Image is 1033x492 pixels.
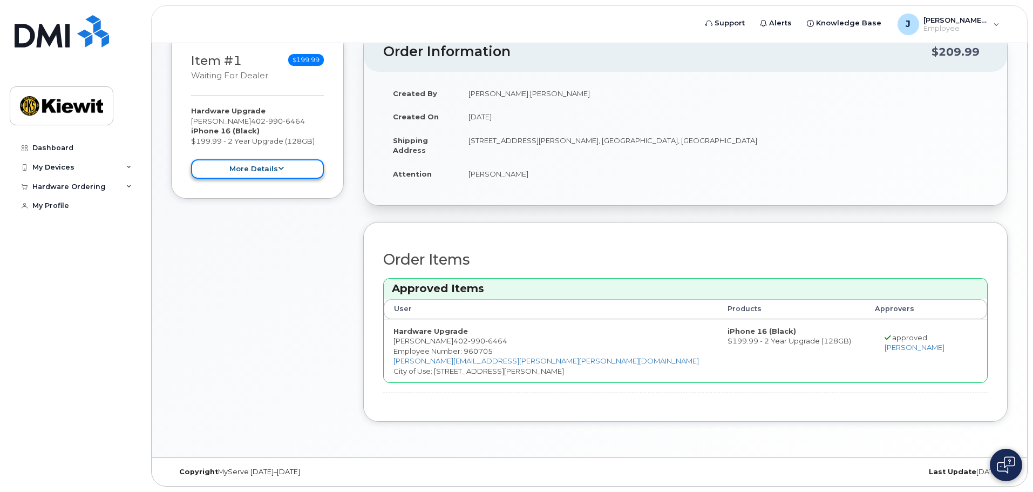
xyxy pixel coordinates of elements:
[816,18,881,29] span: Knowledge Base
[383,44,932,59] h2: Order Information
[384,319,718,383] td: [PERSON_NAME] City of Use: [STREET_ADDRESS][PERSON_NAME]
[459,82,988,105] td: [PERSON_NAME].[PERSON_NAME]
[752,12,799,34] a: Alerts
[698,12,752,34] a: Support
[892,333,927,342] span: approved
[179,468,218,476] strong: Copyright
[251,117,305,125] span: 402
[459,105,988,129] td: [DATE]
[932,42,980,62] div: $209.99
[393,356,699,365] a: [PERSON_NAME][EMAIL_ADDRESS][PERSON_NAME][PERSON_NAME][DOMAIN_NAME]
[392,281,979,296] h3: Approved Items
[171,468,450,476] div: MyServe [DATE]–[DATE]
[885,343,944,352] a: [PERSON_NAME]
[191,106,266,115] strong: Hardware Upgrade
[865,299,967,319] th: Approvers
[929,468,976,476] strong: Last Update
[459,129,988,162] td: [STREET_ADDRESS][PERSON_NAME], [GEOGRAPHIC_DATA], [GEOGRAPHIC_DATA]
[718,319,865,383] td: $199.99 - 2 Year Upgrade (128GB)
[468,336,485,345] span: 990
[485,336,507,345] span: 6464
[383,252,988,268] h2: Order Items
[997,456,1015,474] img: Open chat
[266,117,283,125] span: 990
[393,89,437,98] strong: Created By
[718,299,865,319] th: Products
[393,327,468,335] strong: Hardware Upgrade
[728,327,796,335] strong: iPhone 16 (Black)
[191,54,268,82] h3: Item #1
[890,14,1007,35] div: Jon.Samson
[191,126,260,135] strong: iPhone 16 (Black)
[393,347,493,355] span: Employee Number: 960705
[393,136,428,155] strong: Shipping Address
[283,117,305,125] span: 6464
[191,106,324,179] div: [PERSON_NAME] $199.99 - 2 Year Upgrade (128GB)
[799,12,889,34] a: Knowledge Base
[384,299,718,319] th: User
[191,159,324,179] button: more details
[288,54,324,66] span: $199.99
[459,162,988,186] td: [PERSON_NAME]
[769,18,792,29] span: Alerts
[923,24,988,33] span: Employee
[906,18,910,31] span: J
[923,16,988,24] span: [PERSON_NAME].[PERSON_NAME]
[715,18,745,29] span: Support
[393,112,439,121] strong: Created On
[191,71,268,80] small: waiting for dealer
[393,170,432,178] strong: Attention
[453,336,507,345] span: 402
[729,468,1008,476] div: [DATE]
